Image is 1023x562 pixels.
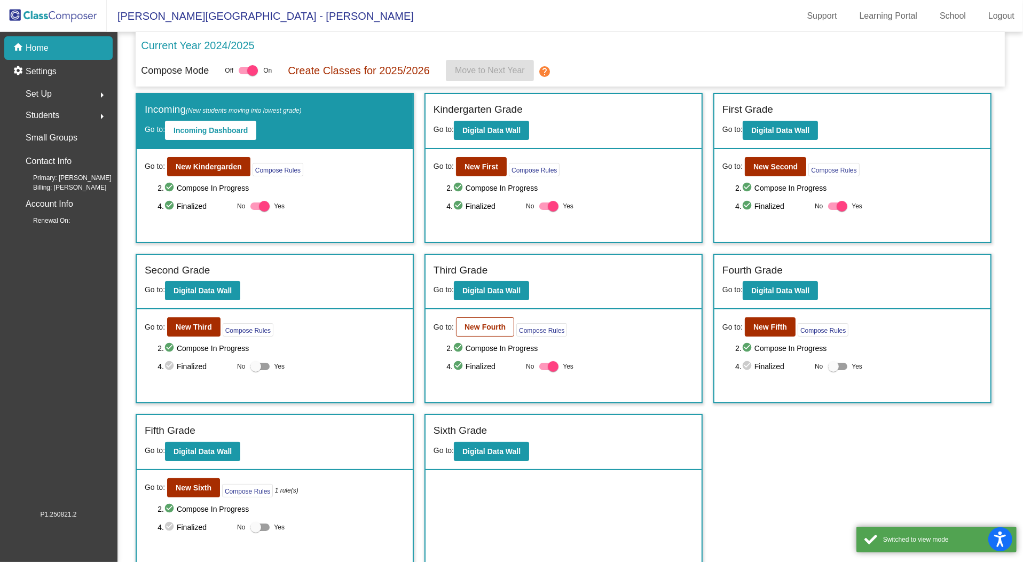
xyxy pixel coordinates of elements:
span: No [237,201,245,211]
span: 4. Finalized [735,200,809,213]
label: Sixth Grade [434,423,487,439]
div: Switched to view mode [883,535,1009,544]
b: Digital Data Wall [174,286,232,295]
p: Compose Mode [141,64,209,78]
span: Go to: [145,446,165,455]
mat-icon: check_circle [453,360,466,373]
label: Fifth Grade [145,423,195,439]
a: Learning Portal [851,7,926,25]
mat-icon: check_circle [742,200,754,213]
mat-icon: check_circle [453,182,466,194]
mat-icon: check_circle [164,503,177,516]
button: Digital Data Wall [454,281,529,300]
mat-icon: check_circle [164,200,177,213]
button: New Second [745,157,806,176]
b: Incoming Dashboard [174,126,248,135]
p: Create Classes for 2025/2026 [288,63,430,79]
span: Go to: [145,285,165,294]
span: 4. Finalized [158,360,232,373]
mat-icon: check_circle [742,182,754,194]
mat-icon: check_circle [453,342,466,355]
b: Digital Data Wall [462,447,521,456]
span: Go to: [145,322,165,333]
button: Incoming Dashboard [165,121,256,140]
b: New Fifth [753,323,787,331]
a: Support [799,7,846,25]
span: (New students moving into lowest grade) [186,107,302,114]
span: Yes [563,200,573,213]
span: Go to: [722,322,743,333]
b: New Second [753,162,798,171]
span: 2. Compose In Progress [158,503,405,516]
p: Current Year 2024/2025 [141,37,254,53]
mat-icon: check_circle [453,200,466,213]
span: [PERSON_NAME][GEOGRAPHIC_DATA] - [PERSON_NAME] [107,7,414,25]
span: Go to: [434,446,454,455]
button: Compose Rules [222,484,273,497]
button: Digital Data Wall [454,442,529,461]
b: Digital Data Wall [462,126,521,135]
button: New Fourth [456,317,514,337]
mat-icon: check_circle [164,360,177,373]
mat-icon: check_circle [164,521,177,534]
span: Yes [274,521,285,534]
b: New Fourth [465,323,506,331]
span: Off [225,66,233,75]
p: Account Info [26,197,73,212]
mat-icon: arrow_right [96,89,108,102]
span: Go to: [722,161,743,172]
span: Renewal On: [16,216,70,225]
span: 2. Compose In Progress [735,342,982,355]
button: Compose Rules [509,163,560,176]
mat-icon: check_circle [164,182,177,194]
i: 1 rule(s) [275,486,298,495]
span: No [815,201,823,211]
span: Go to: [145,125,165,134]
button: New Third [167,317,221,337]
button: New Kindergarden [167,157,250,176]
button: New Fifth [745,317,796,337]
button: Digital Data Wall [454,121,529,140]
span: 2. Compose In Progress [446,342,694,355]
mat-icon: help [538,65,551,78]
span: Yes [852,360,862,373]
b: New Sixth [176,483,211,492]
span: Go to: [434,322,454,333]
span: 4. Finalized [446,200,521,213]
span: 4. Finalized [446,360,521,373]
span: Billing: [PERSON_NAME] [16,183,106,192]
span: No [815,362,823,371]
span: No [526,201,534,211]
span: 2. Compose In Progress [735,182,982,194]
span: Primary: [PERSON_NAME] [16,173,112,183]
button: Digital Data Wall [743,281,818,300]
span: 4. Finalized [158,521,232,534]
span: 4. Finalized [158,200,232,213]
mat-icon: check_circle [164,342,177,355]
b: Digital Data Wall [751,286,809,295]
span: On [263,66,272,75]
span: Yes [563,360,573,373]
span: 2. Compose In Progress [446,182,694,194]
label: Kindergarten Grade [434,102,523,118]
span: No [237,522,245,532]
span: Students [26,108,59,123]
span: 4. Finalized [735,360,809,373]
mat-icon: home [13,42,26,54]
button: New First [456,157,507,176]
button: Compose Rules [223,323,273,337]
button: Compose Rules [516,323,567,337]
span: Move to Next Year [455,66,525,75]
label: Second Grade [145,263,210,278]
span: Set Up [26,87,52,102]
span: Go to: [722,285,743,294]
b: Digital Data Wall [462,286,521,295]
button: Digital Data Wall [165,281,240,300]
button: New Sixth [167,478,220,497]
span: Yes [274,200,285,213]
p: Settings [26,65,57,78]
mat-icon: settings [13,65,26,78]
span: Go to: [434,285,454,294]
span: Yes [852,200,862,213]
mat-icon: arrow_right [96,110,108,123]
